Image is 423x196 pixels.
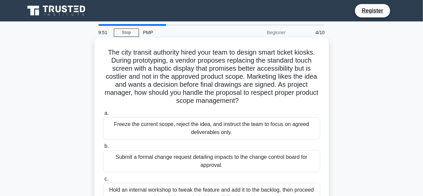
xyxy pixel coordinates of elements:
[102,48,321,105] h5: The city transit authority hired your team to design smart ticket kiosks. During prototyping, a v...
[139,26,231,39] div: PMP
[104,176,109,182] span: c.
[358,6,387,15] a: Register
[231,26,290,39] div: Beginner
[103,117,320,139] div: Freeze the current scope, reject the idea, and instruct the team to focus on agreed deliverables ...
[103,150,320,172] div: Submit a formal change request detailing impacts to the change control board for approval.
[114,28,139,37] a: Stop
[94,26,114,39] div: 9:51
[104,143,109,149] span: b.
[290,26,329,39] div: 4/10
[104,110,109,116] span: a.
